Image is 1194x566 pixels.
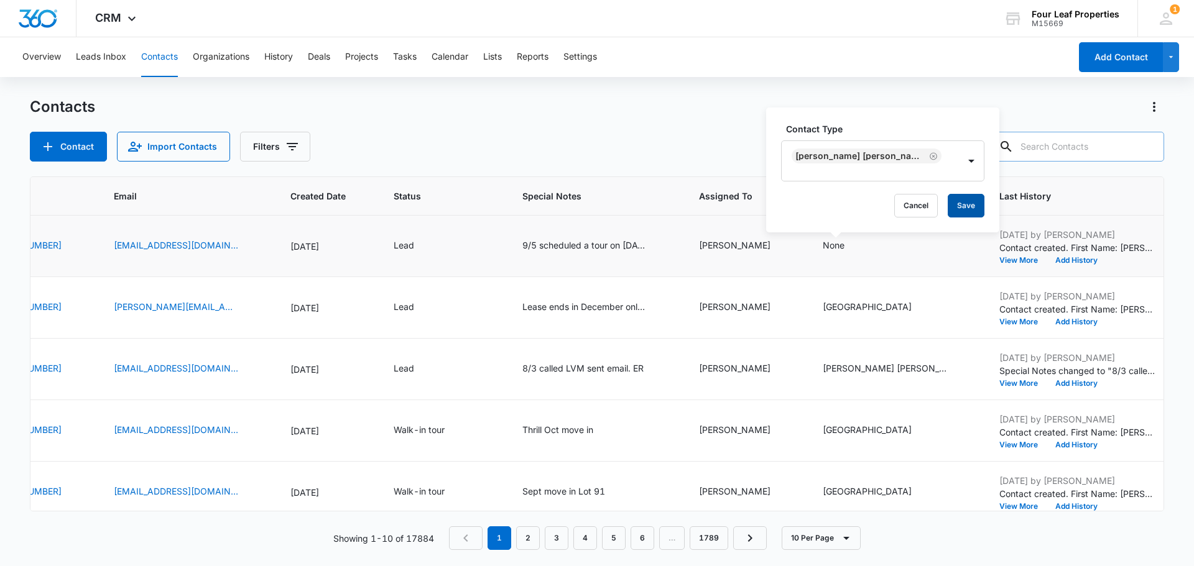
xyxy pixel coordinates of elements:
[522,300,647,313] div: Lease ends in December only makes 3,999 a month She isn't sure if she wants to buy or rent I did ...
[240,132,310,162] button: Filters
[522,189,651,203] span: Special Notes
[522,485,627,500] div: Special Notes - Sept move in Lot 91 - Select to Edit Field
[114,423,261,438] div: Email - tabatha76@yahoo.com - Select to Edit Field
[114,423,238,436] a: [EMAIL_ADDRESS][DOMAIN_NAME]
[1032,19,1119,28] div: account id
[30,98,95,116] h1: Contacts
[117,132,230,162] button: Import Contacts
[308,37,330,77] button: Deals
[114,300,238,313] a: [PERSON_NAME][EMAIL_ADDRESS][DOMAIN_NAME]
[999,351,1155,364] p: [DATE] by [PERSON_NAME]
[999,474,1155,487] p: [DATE] by [PERSON_NAME]
[999,189,1137,203] span: Last History
[516,526,540,550] a: Page 2
[999,426,1155,439] p: Contact created. First Name: [PERSON_NAME] Last Name: [PERSON_NAME] Phone: [PHONE_NUMBER] Email: ...
[948,194,984,217] button: Save
[999,413,1155,426] p: [DATE] by [PERSON_NAME]
[30,132,107,162] button: Add Contact
[999,303,1155,316] p: Contact created. First Name: [PERSON_NAME] Last Name: [PERSON_NAME] Phone: [PHONE_NUMBER] Email: ...
[394,239,414,252] div: Lead
[114,189,243,203] span: Email
[563,37,597,77] button: Settings
[394,239,437,253] div: Status - Lead - Select to Edit Field
[522,423,593,436] div: Thrill Oct move in
[999,364,1155,377] p: Special Notes changed to "8/3 called LVM sent email. ER"
[699,362,793,377] div: Assigned To - Eleida Romero - Select to Edit Field
[690,526,728,550] a: Page 1789
[488,526,511,550] em: 1
[823,239,867,253] div: Type - None - Select to Edit Field
[699,423,771,436] div: [PERSON_NAME]
[394,300,437,315] div: Status - Lead - Select to Edit Field
[517,37,548,77] button: Reports
[999,257,1047,264] button: View More
[894,194,938,217] button: Cancel
[733,526,767,550] a: Next Page
[290,363,364,376] div: [DATE]
[786,122,989,135] label: Contact Type
[76,37,126,77] button: Leads Inbox
[602,526,626,550] a: Page 5
[999,318,1047,326] button: View More
[631,526,654,550] a: Page 6
[699,423,793,438] div: Assigned To - Felicia Johnson - Select to Edit Field
[95,11,121,24] span: CRM
[999,228,1155,241] p: [DATE] by [PERSON_NAME]
[114,239,261,253] div: Email - machiladews12@gmail.com - Select to Edit Field
[522,362,644,375] div: 8/3 called LVM sent email. ER
[522,485,605,498] div: Sept move in Lot 91
[483,37,502,77] button: Lists
[699,189,775,203] span: Assigned To
[1079,42,1163,72] button: Add Contact
[114,300,261,315] div: Email - theresa.castillo10@yahoo.com - Select to Edit Field
[264,37,293,77] button: History
[573,526,597,550] a: Page 4
[999,241,1155,254] p: Contact created. First Name: [PERSON_NAME] Last Name: [PERSON_NAME] Phone: [PHONE_NUMBER] Email: ...
[699,300,771,313] div: [PERSON_NAME]
[699,485,793,500] div: Assigned To - Felicia Johnson - Select to Edit Field
[999,290,1155,303] p: [DATE] by [PERSON_NAME]
[394,189,474,203] span: Status
[522,300,669,315] div: Special Notes - Lease ends in December only makes 3,999 a month She isn't sure if she wants to bu...
[1047,441,1106,449] button: Add History
[823,300,912,313] div: [GEOGRAPHIC_DATA]
[699,239,793,253] div: Assigned To - Eleida Romero - Select to Edit Field
[999,441,1047,449] button: View More
[114,485,261,500] div: Email - pardocassandra@gmail.com - Select to Edit Field
[290,424,364,437] div: [DATE]
[927,152,938,160] div: Remove Fannin Meadows Prospect
[545,526,568,550] a: Page 3
[1047,380,1106,387] button: Add History
[999,503,1047,510] button: View More
[823,362,970,377] div: Type - Fannin Meadows Prospect - Select to Edit Field
[394,485,467,500] div: Status - Walk-in tour - Select to Edit Field
[989,132,1164,162] input: Search Contacts
[290,301,364,314] div: [DATE]
[823,239,845,252] div: None
[114,362,238,375] a: [EMAIL_ADDRESS][DOMAIN_NAME]
[1170,4,1180,14] div: notifications count
[449,526,767,550] nav: Pagination
[782,526,861,550] button: 10 Per Page
[394,362,437,377] div: Status - Lead - Select to Edit Field
[290,486,364,499] div: [DATE]
[193,37,249,77] button: Organizations
[699,485,771,498] div: [PERSON_NAME]
[114,239,238,252] a: [EMAIL_ADDRESS][DOMAIN_NAME]
[290,240,364,253] div: [DATE]
[699,362,771,375] div: [PERSON_NAME]
[823,423,912,436] div: [GEOGRAPHIC_DATA]
[333,532,434,545] p: Showing 1-10 of 17884
[823,485,912,498] div: [GEOGRAPHIC_DATA]
[823,362,947,375] div: [PERSON_NAME] [PERSON_NAME] Prospect
[394,485,445,498] div: Walk-in tour
[290,189,346,203] span: Created Date
[522,423,616,438] div: Special Notes - Thrill Oct move in - Select to Edit Field
[1170,4,1180,14] span: 1
[999,487,1155,500] p: Contact created. First Name: [PERSON_NAME] Last Name: [PERSON_NAME] Phone: [PHONE_NUMBER] Email: ...
[522,239,647,252] div: 9/5 scheduled a tour on [DATE]3pm ER
[795,152,927,160] div: [PERSON_NAME] [PERSON_NAME] Prospect
[1047,318,1106,326] button: Add History
[22,37,61,77] button: Overview
[823,300,934,315] div: Type - Bluewood Ranch Prospect - Select to Edit Field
